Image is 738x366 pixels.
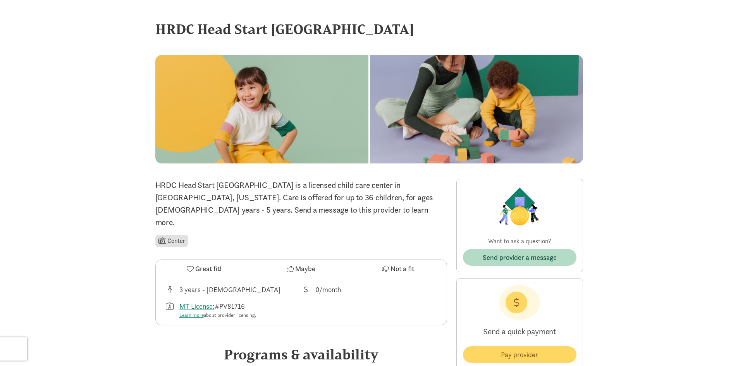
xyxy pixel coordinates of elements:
[195,263,222,274] span: Great fit!
[483,252,557,263] span: Send provider a message
[315,284,341,295] div: 0/month
[391,263,414,274] span: Not a fit
[155,19,583,40] div: HRDC Head Start [GEOGRAPHIC_DATA]
[463,320,576,343] p: Send a quick payment
[463,249,576,266] button: Send provider a message
[179,301,256,319] div: #PV81716
[295,263,315,274] span: Maybe
[179,311,256,319] div: about provider licensing.
[179,312,204,318] a: Learn more
[301,284,437,295] div: Average tuition for this program
[463,237,576,246] p: Want to ask a question?
[156,260,253,278] button: Great fit!
[179,284,280,295] div: 3 years - [DEMOGRAPHIC_DATA]
[165,301,301,319] div: License number
[497,186,542,227] img: Provider logo
[349,260,446,278] button: Not a fit
[155,179,447,229] p: HRDC Head Start [GEOGRAPHIC_DATA] is a licensed child care center in [GEOGRAPHIC_DATA], [US_STATE...
[253,260,349,278] button: Maybe
[501,349,538,360] span: Pay provider
[179,302,215,311] a: MT License:
[165,284,301,295] div: Age range for children that this provider cares for
[155,344,447,365] div: Programs & availability
[155,235,188,247] li: Center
